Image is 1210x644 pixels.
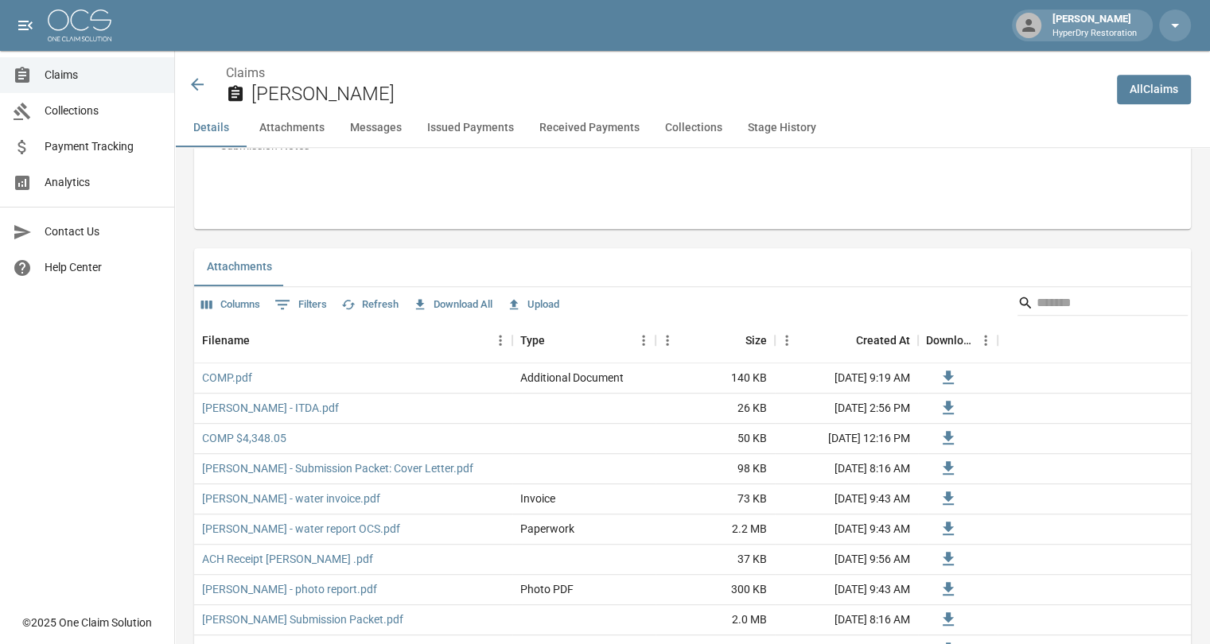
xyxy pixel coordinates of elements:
div: [DATE] 9:43 AM [775,484,918,514]
span: Help Center [45,259,161,276]
div: [DATE] 12:16 PM [775,424,918,454]
div: [DATE] 9:56 AM [775,545,918,575]
div: Size [745,318,767,363]
div: 26 KB [656,394,775,424]
div: Created At [775,318,918,363]
div: Photo PDF [520,581,574,597]
nav: breadcrumb [226,64,1104,83]
button: Received Payments [527,109,652,147]
span: Contact Us [45,223,161,240]
button: Download All [409,293,496,317]
a: [PERSON_NAME] - Submission Packet: Cover Letter.pdf [202,460,473,476]
div: anchor tabs [175,109,1210,147]
a: [PERSON_NAME] - photo report.pdf [202,581,377,597]
div: [DATE] 9:43 AM [775,575,918,605]
div: 50 KB [656,424,775,454]
button: Upload [503,293,563,317]
div: © 2025 One Claim Solution [22,615,152,630]
span: Claims [45,67,161,83]
button: Menu [488,328,512,352]
button: Stage History [735,109,829,147]
div: [DATE] 8:16 AM [775,454,918,484]
div: 140 KB [656,363,775,394]
div: Download [926,318,974,363]
button: Menu [775,328,799,352]
a: [PERSON_NAME] - water report OCS.pdf [202,521,400,537]
button: Menu [632,328,656,352]
div: Invoice [520,491,555,506]
div: 300 KB [656,575,775,605]
a: COMP.pdf [202,370,252,386]
a: ACH Receipt [PERSON_NAME] .pdf [202,551,373,567]
div: 2.2 MB [656,514,775,545]
button: Menu [974,328,998,352]
span: Collections [45,103,161,119]
a: [PERSON_NAME] Submission Packet.pdf [202,611,403,627]
div: Search [1017,290,1188,319]
div: [DATE] 9:19 AM [775,363,918,394]
div: Created At [856,318,910,363]
button: open drawer [10,10,41,41]
button: Collections [652,109,735,147]
div: Filename [202,318,250,363]
div: Size [656,318,775,363]
button: Details [175,109,247,147]
a: [PERSON_NAME] - ITDA.pdf [202,400,339,416]
button: Attachments [194,248,285,286]
div: [DATE] 8:16 AM [775,605,918,635]
div: Download [918,318,998,363]
img: ocs-logo-white-transparent.png [48,10,111,41]
div: Additional Document [520,370,624,386]
a: Claims [226,65,265,80]
button: Issued Payments [414,109,527,147]
div: Type [512,318,656,363]
button: Attachments [247,109,337,147]
button: Refresh [337,293,403,317]
button: Show filters [270,292,331,317]
button: Menu [656,328,679,352]
div: Type [520,318,545,363]
a: COMP $4,348.05 [202,430,286,446]
button: Select columns [197,293,264,317]
a: [PERSON_NAME] - water invoice.pdf [202,491,380,506]
a: AllClaims [1117,75,1191,104]
span: Payment Tracking [45,138,161,155]
div: 2.0 MB [656,605,775,635]
div: [DATE] 2:56 PM [775,394,918,424]
div: [PERSON_NAME] [1046,11,1143,40]
div: Filename [194,318,512,363]
h2: [PERSON_NAME] [251,83,1104,106]
div: Paperwork [520,521,574,537]
div: 37 KB [656,545,775,575]
div: related-list tabs [194,248,1191,286]
span: Analytics [45,174,161,191]
div: 73 KB [656,484,775,514]
p: HyperDry Restoration [1052,27,1137,41]
div: 98 KB [656,454,775,484]
div: [DATE] 9:43 AM [775,514,918,545]
button: Messages [337,109,414,147]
